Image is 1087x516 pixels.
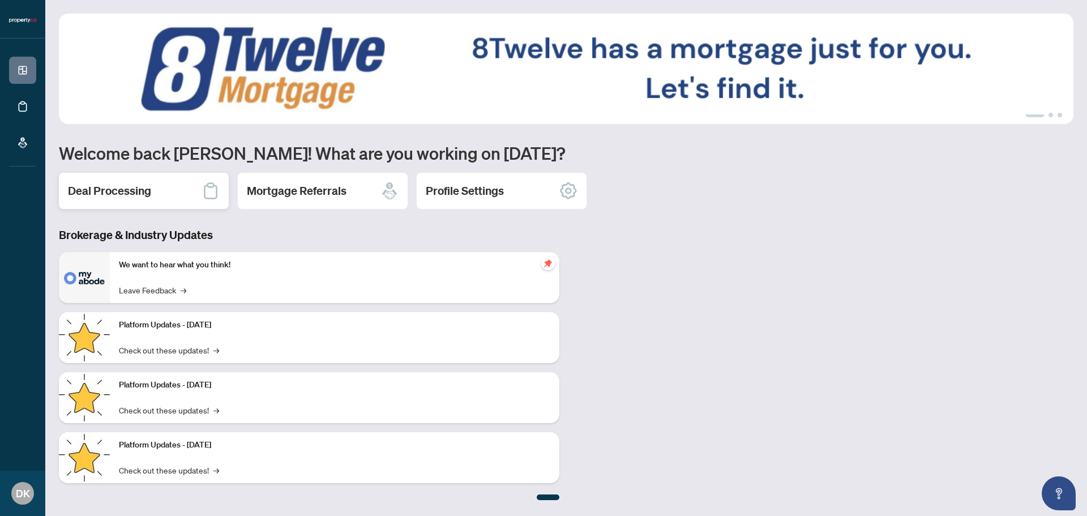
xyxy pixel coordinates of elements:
[68,183,151,199] h2: Deal Processing
[9,17,36,24] img: logo
[59,252,110,303] img: We want to hear what you think!
[59,372,110,423] img: Platform Updates - July 8, 2025
[181,284,186,296] span: →
[213,464,219,476] span: →
[247,183,346,199] h2: Mortgage Referrals
[59,142,1073,164] h1: Welcome back [PERSON_NAME]! What are you working on [DATE]?
[119,344,219,356] a: Check out these updates!→
[1042,476,1076,510] button: Open asap
[213,404,219,416] span: →
[119,379,550,391] p: Platform Updates - [DATE]
[213,344,219,356] span: →
[59,432,110,483] img: Platform Updates - June 23, 2025
[1049,113,1053,117] button: 2
[59,14,1073,124] img: Slide 0
[16,485,30,501] span: DK
[119,284,186,296] a: Leave Feedback→
[119,464,219,476] a: Check out these updates!→
[541,257,555,270] span: pushpin
[426,183,504,199] h2: Profile Settings
[119,439,550,451] p: Platform Updates - [DATE]
[59,227,559,243] h3: Brokerage & Industry Updates
[1026,113,1044,117] button: 1
[119,319,550,331] p: Platform Updates - [DATE]
[119,259,550,271] p: We want to hear what you think!
[119,404,219,416] a: Check out these updates!→
[1058,113,1062,117] button: 3
[59,312,110,363] img: Platform Updates - July 21, 2025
